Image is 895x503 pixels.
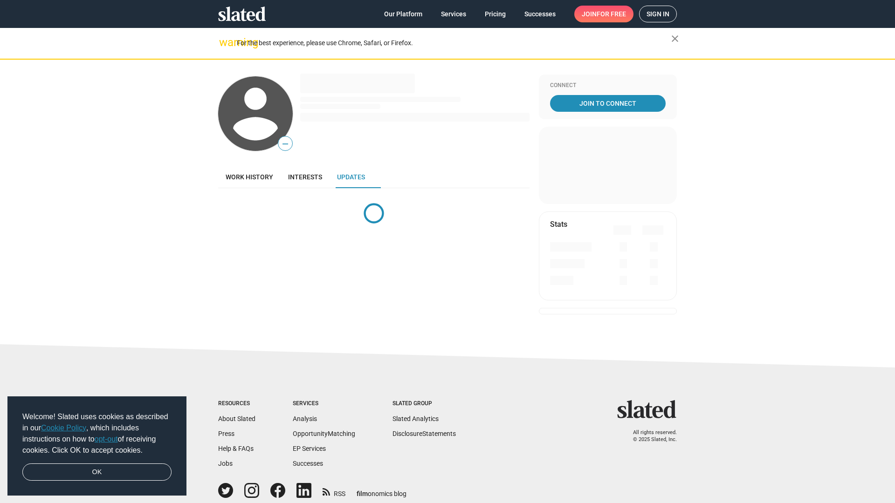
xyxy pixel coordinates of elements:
a: Pricing [477,6,513,22]
a: Updates [330,166,372,188]
a: About Slated [218,415,255,422]
span: Welcome! Slated uses cookies as described in our , which includes instructions on how to of recei... [22,411,172,456]
span: — [278,138,292,150]
a: Press [218,430,234,437]
a: Analysis [293,415,317,422]
a: Slated Analytics [392,415,439,422]
span: Successes [524,6,556,22]
a: Interests [281,166,330,188]
a: dismiss cookie message [22,463,172,481]
span: Services [441,6,466,22]
span: film [357,490,368,497]
a: Cookie Policy [41,424,86,432]
div: Resources [218,400,255,408]
a: Jobs [218,460,233,467]
div: Connect [550,82,666,89]
p: All rights reserved. © 2025 Slated, Inc. [623,429,677,443]
a: RSS [323,484,345,498]
mat-card-title: Stats [550,219,567,229]
span: Join To Connect [552,95,664,112]
mat-icon: warning [219,37,230,48]
a: Our Platform [377,6,430,22]
a: Help & FAQs [218,445,254,452]
mat-icon: close [669,33,681,44]
span: Interests [288,173,322,181]
span: Work history [226,173,273,181]
div: Services [293,400,355,408]
a: Join To Connect [550,95,666,112]
span: Sign in [647,6,669,22]
a: Work history [218,166,281,188]
span: Pricing [485,6,506,22]
a: DisclosureStatements [392,430,456,437]
div: cookieconsent [7,396,186,496]
a: EP Services [293,445,326,452]
span: Updates [337,173,365,181]
span: for free [597,6,626,22]
span: Join [582,6,626,22]
span: Our Platform [384,6,422,22]
a: Services [434,6,474,22]
a: Sign in [639,6,677,22]
a: Successes [517,6,563,22]
a: filmonomics blog [357,482,406,498]
div: Slated Group [392,400,456,408]
div: For the best experience, please use Chrome, Safari, or Firefox. [237,37,671,49]
a: OpportunityMatching [293,430,355,437]
a: Joinfor free [574,6,633,22]
a: Successes [293,460,323,467]
a: opt-out [95,435,118,443]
